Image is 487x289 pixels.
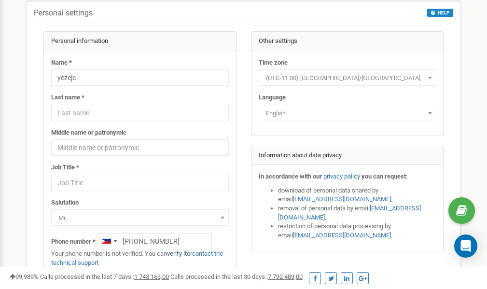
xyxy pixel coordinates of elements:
[323,173,360,180] a: privacy policy
[293,195,391,203] a: [EMAIL_ADDRESS][DOMAIN_NAME]
[51,175,229,191] input: Job Title
[97,233,212,249] input: +1-800-555-55-55
[251,32,444,51] div: Other settings
[51,139,229,156] input: Middle name or patronymic
[97,234,120,249] div: Telephone country code
[268,273,303,280] u: 7 792 489,00
[362,173,408,180] strong: you can request:
[134,273,169,280] u: 1 743 163,00
[40,273,169,280] span: Calls processed in the last 7 days :
[427,9,453,17] button: HELP
[51,128,126,138] label: Middle name or patronymic
[262,107,433,120] span: English
[51,105,229,121] input: Last name
[293,232,391,239] a: [EMAIL_ADDRESS][DOMAIN_NAME]
[51,198,79,207] label: Salutation
[251,146,444,165] div: Information about data privacy
[51,69,229,86] input: Name
[51,58,72,68] label: Name *
[10,273,39,280] span: 99,989%
[34,9,93,17] h5: Personal settings
[278,186,436,204] li: download of personal data shared by email ,
[51,249,229,267] p: Your phone number is not verified. You can or
[51,209,229,226] span: Mr.
[278,205,421,221] a: [EMAIL_ADDRESS][DOMAIN_NAME]
[259,58,288,68] label: Time zone
[170,273,303,280] span: Calls processed in the last 30 days :
[278,222,436,240] li: restriction of personal data processing by email .
[44,32,236,51] div: Personal information
[55,211,225,225] span: Mr.
[278,204,436,222] li: removal of personal data by email ,
[259,173,322,180] strong: In accordance with our
[51,163,79,172] label: Job Title *
[454,234,477,258] div: Open Intercom Messenger
[167,250,187,257] a: verify it
[259,93,286,102] label: Language
[259,105,436,121] span: English
[259,69,436,86] span: (UTC-11:00) Pacific/Midway
[51,237,96,247] label: Phone number *
[51,250,223,266] a: contact the technical support
[262,71,433,85] span: (UTC-11:00) Pacific/Midway
[51,93,84,102] label: Last name *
